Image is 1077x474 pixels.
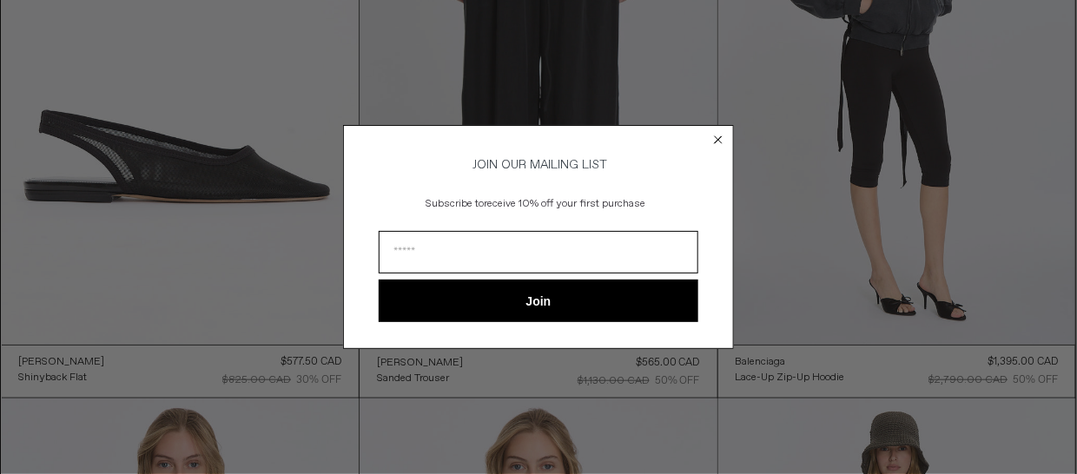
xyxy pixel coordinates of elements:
span: receive 10% off your first purchase [485,197,646,211]
button: Close dialog [710,131,727,148]
input: Email [379,231,698,273]
button: Join [379,280,698,322]
span: Subscribe to [426,197,485,211]
span: JOIN OUR MAILING LIST [470,157,607,173]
